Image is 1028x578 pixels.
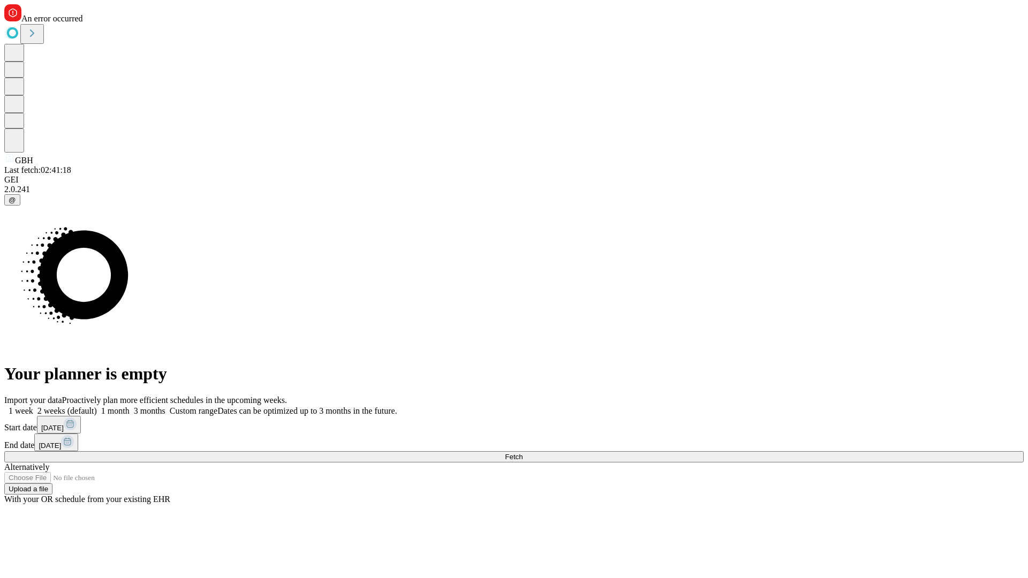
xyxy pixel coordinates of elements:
span: Last fetch: 02:41:18 [4,165,71,174]
button: @ [4,194,20,206]
span: With your OR schedule from your existing EHR [4,495,170,504]
span: Custom range [170,406,217,415]
span: 1 week [9,406,33,415]
span: Import your data [4,396,62,405]
span: Proactively plan more efficient schedules in the upcoming weeks. [62,396,287,405]
span: Alternatively [4,462,49,471]
div: GEI [4,175,1024,185]
button: Upload a file [4,483,52,495]
div: End date [4,433,1024,451]
span: Fetch [505,453,523,461]
button: [DATE] [37,416,81,433]
span: An error occurred [21,14,83,23]
div: 2.0.241 [4,185,1024,194]
span: GBH [15,156,33,165]
span: 1 month [101,406,130,415]
span: [DATE] [39,442,61,450]
span: 3 months [134,406,165,415]
button: Fetch [4,451,1024,462]
span: [DATE] [41,424,64,432]
span: @ [9,196,16,204]
button: [DATE] [34,433,78,451]
h1: Your planner is empty [4,364,1024,384]
span: Dates can be optimized up to 3 months in the future. [217,406,397,415]
div: Start date [4,416,1024,433]
span: 2 weeks (default) [37,406,97,415]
